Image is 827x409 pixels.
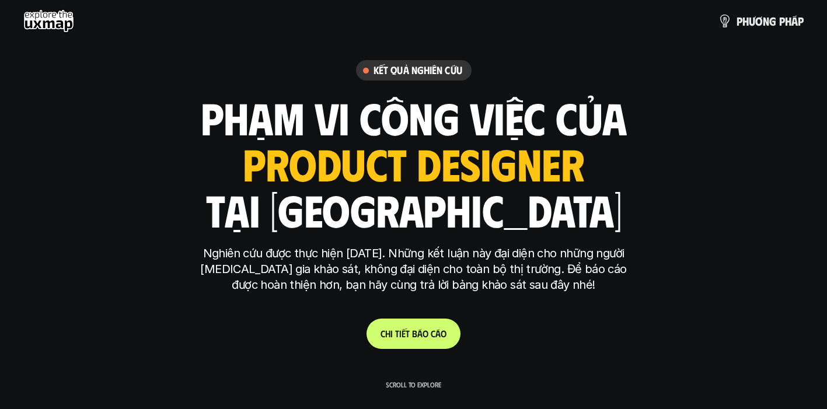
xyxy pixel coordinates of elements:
span: b [412,328,417,339]
span: á [791,15,798,27]
span: á [435,328,441,339]
span: i [399,328,402,339]
span: g [769,15,776,27]
span: t [406,328,410,339]
span: h [785,15,791,27]
h1: phạm vi công việc của [201,93,627,142]
span: o [423,328,428,339]
span: h [385,328,390,339]
span: n [763,15,769,27]
span: ế [402,328,406,339]
h6: Kết quả nghiên cứu [374,64,462,77]
span: p [737,15,742,27]
span: á [417,328,423,339]
span: C [381,328,385,339]
a: Chitiếtbáocáo [367,319,460,349]
a: phươngpháp [718,9,804,33]
p: Nghiên cứu được thực hiện [DATE]. Những kết luận này đại diện cho những người [MEDICAL_DATA] gia ... [195,246,633,293]
span: ư [749,15,755,27]
span: ơ [755,15,763,27]
span: c [431,328,435,339]
span: i [390,328,393,339]
span: p [779,15,785,27]
p: Scroll to explore [386,380,441,389]
span: p [798,15,804,27]
span: t [395,328,399,339]
h1: tại [GEOGRAPHIC_DATA] [205,185,622,234]
span: h [742,15,749,27]
span: o [441,328,446,339]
